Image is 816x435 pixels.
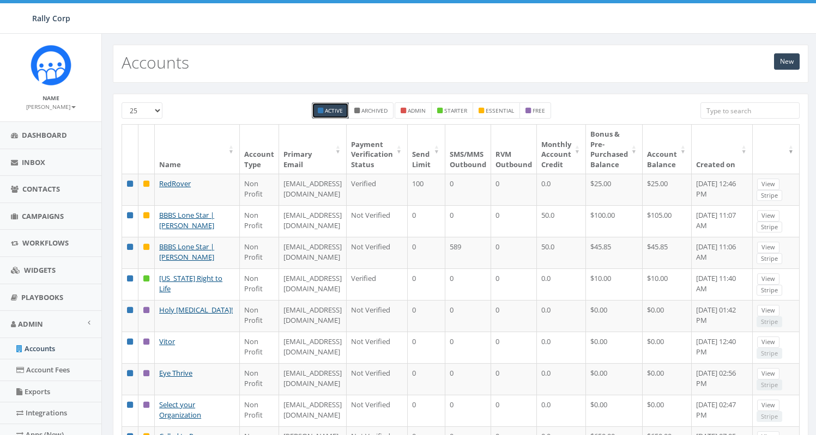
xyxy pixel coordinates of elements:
td: $0.00 [586,332,643,363]
small: essential [486,107,514,114]
span: Dashboard [22,130,67,140]
td: [DATE] 12:40 PM [692,332,753,363]
a: New [774,53,800,70]
td: $0.00 [643,395,692,426]
td: 0 [408,237,445,268]
td: [DATE] 01:42 PM [692,300,753,332]
td: [EMAIL_ADDRESS][DOMAIN_NAME] [279,395,347,426]
td: 0.0 [537,174,586,205]
a: BBBS Lone Star | [PERSON_NAME] [159,210,214,230]
span: Rally Corp [32,13,70,23]
th: RVM Outbound [491,125,537,174]
td: Non Profit [240,174,279,205]
td: $0.00 [586,395,643,426]
input: Type to search [700,102,800,119]
a: View [757,179,779,190]
td: 0 [445,174,491,205]
td: 0 [408,332,445,363]
td: 100 [408,174,445,205]
td: 0 [408,395,445,426]
td: 0 [445,268,491,300]
th: Send Limit: activate to sort column ascending [408,125,445,174]
small: admin [408,107,426,114]
td: 0 [491,332,537,363]
td: 50.0 [537,205,586,237]
td: Not Verified [347,363,408,395]
td: 0 [445,300,491,332]
td: 50.0 [537,237,586,268]
th: Created on: activate to sort column ascending [692,125,753,174]
td: Non Profit [240,395,279,426]
td: [EMAIL_ADDRESS][DOMAIN_NAME] [279,300,347,332]
td: [EMAIL_ADDRESS][DOMAIN_NAME] [279,268,347,300]
td: [EMAIL_ADDRESS][DOMAIN_NAME] [279,205,347,237]
small: Archived [361,107,388,114]
td: Non Profit [240,332,279,363]
td: [DATE] 11:06 AM [692,237,753,268]
td: Non Profit [240,268,279,300]
td: Non Profit [240,363,279,395]
span: Inbox [22,157,45,167]
td: $25.00 [643,174,692,205]
td: [DATE] 02:56 PM [692,363,753,395]
a: View [757,242,779,253]
td: 0 [491,174,537,205]
a: RedRover [159,179,191,188]
a: Stripe [757,190,782,201]
small: free [533,107,545,114]
td: $0.00 [586,300,643,332]
th: Bonus &amp; Pre-Purchased Balance: activate to sort column ascending [586,125,643,174]
td: $10.00 [643,268,692,300]
td: Not Verified [347,300,408,332]
td: $0.00 [643,363,692,395]
th: Payment Verification Status : activate to sort column ascending [347,125,408,174]
td: $100.00 [586,205,643,237]
td: 0 [491,300,537,332]
td: 0.0 [537,300,586,332]
span: Campaigns [22,211,64,221]
a: Holy [MEDICAL_DATA]! [159,305,233,315]
td: 0 [408,205,445,237]
td: 0.0 [537,332,586,363]
span: Widgets [24,265,56,275]
td: [EMAIL_ADDRESS][DOMAIN_NAME] [279,332,347,363]
small: [PERSON_NAME] [26,103,76,111]
a: View [757,368,779,379]
small: starter [444,107,467,114]
a: [US_STATE] Right to Life [159,273,222,293]
a: Eye Thrive [159,368,192,378]
small: Active [325,107,343,114]
td: 0 [491,237,537,268]
td: Not Verified [347,205,408,237]
td: Non Profit [240,300,279,332]
td: 0.0 [537,363,586,395]
th: Name: activate to sort column ascending [155,125,240,174]
a: View [757,336,779,348]
td: 0 [445,363,491,395]
td: [EMAIL_ADDRESS][DOMAIN_NAME] [279,174,347,205]
span: Workflows [22,238,69,248]
td: Non Profit [240,205,279,237]
td: Not Verified [347,237,408,268]
td: [DATE] 12:46 PM [692,174,753,205]
td: 0 [491,363,537,395]
a: View [757,305,779,316]
td: [DATE] 11:40 AM [692,268,753,300]
td: 0.0 [537,268,586,300]
td: $0.00 [643,300,692,332]
th: Account Balance: activate to sort column ascending [643,125,692,174]
td: Not Verified [347,395,408,426]
td: [EMAIL_ADDRESS][DOMAIN_NAME] [279,363,347,395]
td: [EMAIL_ADDRESS][DOMAIN_NAME] [279,237,347,268]
a: Stripe [757,222,782,233]
td: 0 [445,395,491,426]
td: 589 [445,237,491,268]
td: $0.00 [586,363,643,395]
th: Monthly Account Credit: activate to sort column ascending [537,125,586,174]
td: 0 [408,363,445,395]
td: $0.00 [643,332,692,363]
td: $105.00 [643,205,692,237]
th: Account Type [240,125,279,174]
a: [PERSON_NAME] [26,101,76,111]
td: Verified [347,174,408,205]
